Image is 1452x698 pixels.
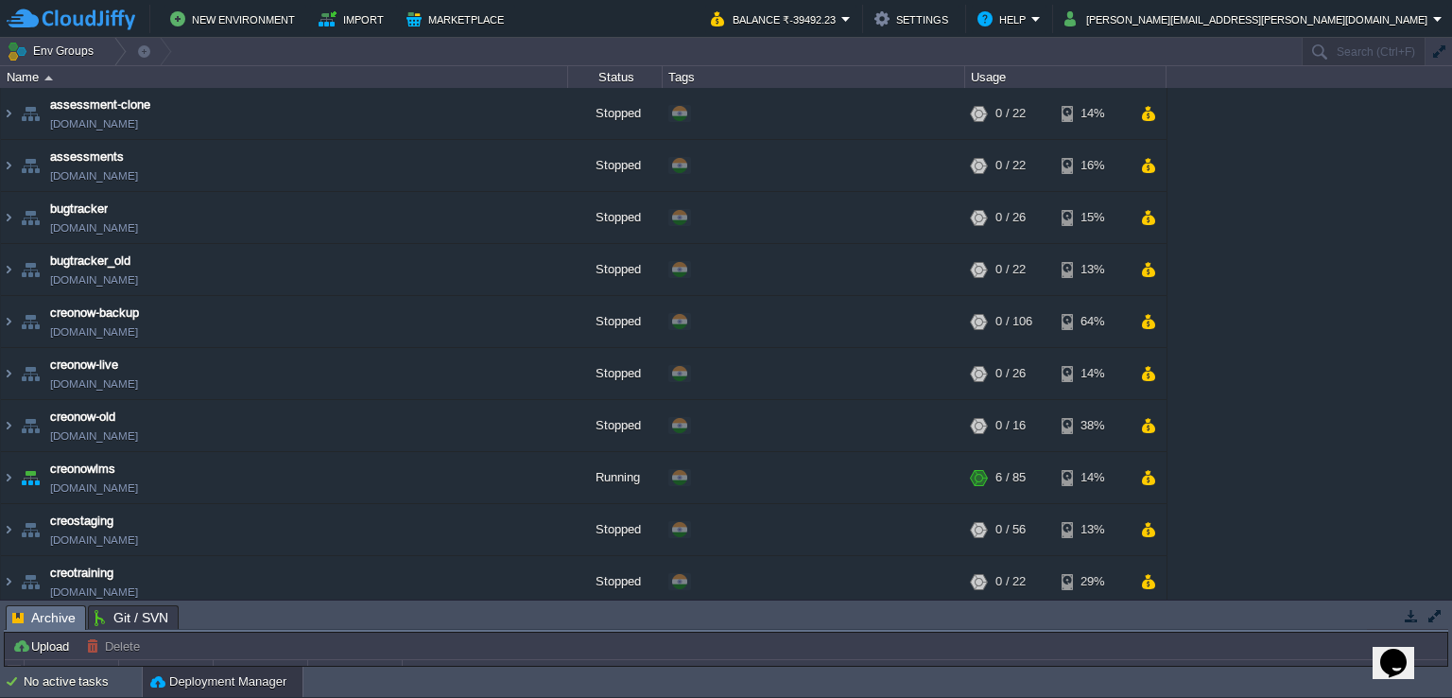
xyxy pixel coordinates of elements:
img: AMDAwAAAACH5BAEAAAAALAAAAAABAAEAAAICRAEAOw== [17,192,43,243]
img: AMDAwAAAACH5BAEAAAAALAAAAAABAAEAAAICRAEAOw== [1,140,16,191]
a: [DOMAIN_NAME] [50,114,138,133]
div: 38% [1062,400,1123,451]
img: AMDAwAAAACH5BAEAAAAALAAAAAABAAEAAAICRAEAOw== [17,452,43,503]
span: Archive [12,606,76,630]
div: Stopped [568,140,663,191]
div: Upload Date [309,660,402,682]
a: creostaging [50,512,113,531]
img: CloudJiffy [7,8,135,31]
img: AMDAwAAAACH5BAEAAAAALAAAAAABAAEAAAICRAEAOw== [17,244,43,295]
a: [DOMAIN_NAME] [50,427,138,445]
div: 15% [1062,192,1123,243]
div: 0 / 106 [995,296,1032,347]
div: Stopped [568,556,663,607]
a: bugtracker_old [50,252,130,270]
a: creonowlms [50,460,115,479]
button: Import [319,8,389,30]
div: 64% [1062,296,1123,347]
div: 0 / 26 [995,348,1026,399]
div: Usage [966,66,1166,88]
div: 13% [1062,244,1123,295]
div: 14% [1062,452,1123,503]
div: Running [568,452,663,503]
div: Stopped [568,88,663,139]
a: assessments [50,148,124,166]
div: Stopped [568,400,663,451]
span: assessment-clone [50,96,150,114]
div: Size [215,660,307,682]
img: AMDAwAAAACH5BAEAAAAALAAAAAABAAEAAAICRAEAOw== [17,140,43,191]
a: [DOMAIN_NAME] [50,323,138,341]
div: 0 / 22 [995,140,1026,191]
a: creotraining [50,564,113,583]
button: Marketplace [406,8,510,30]
img: AMDAwAAAACH5BAEAAAAALAAAAAABAAEAAAICRAEAOw== [1,244,16,295]
a: creonow-live [50,356,118,375]
a: bugtracker [50,200,108,218]
img: AMDAwAAAACH5BAEAAAAALAAAAAABAAEAAAICRAEAOw== [44,76,53,80]
div: 29% [1062,556,1123,607]
a: [DOMAIN_NAME] [50,531,138,550]
div: 0 / 22 [995,88,1026,139]
div: 0 / 22 [995,556,1026,607]
span: Git / SVN [95,606,168,629]
button: Help [977,8,1031,30]
img: AMDAwAAAACH5BAEAAAAALAAAAAABAAEAAAICRAEAOw== [1,192,16,243]
button: Balance ₹-39492.23 [711,8,841,30]
button: Env Groups [7,38,100,64]
img: AMDAwAAAACH5BAEAAAAALAAAAAABAAEAAAICRAEAOw== [1,556,16,607]
img: AMDAwAAAACH5BAEAAAAALAAAAAABAAEAAAICRAEAOw== [17,556,43,607]
div: 14% [1062,88,1123,139]
a: [DOMAIN_NAME] [50,583,138,602]
div: 14% [1062,348,1123,399]
div: Stopped [568,244,663,295]
a: [DOMAIN_NAME] [50,166,138,185]
img: AMDAwAAAACH5BAEAAAAALAAAAAABAAEAAAICRAEAOw== [1,296,16,347]
img: AMDAwAAAACH5BAEAAAAALAAAAAABAAEAAAICRAEAOw== [17,296,43,347]
div: 0 / 22 [995,244,1026,295]
a: [DOMAIN_NAME] [50,218,138,237]
div: Name [26,660,118,682]
div: Tags [664,66,964,88]
a: [DOMAIN_NAME] [50,375,138,393]
img: AMDAwAAAACH5BAEAAAAALAAAAAABAAEAAAICRAEAOw== [17,504,43,555]
button: Delete [86,637,146,654]
div: 6 / 85 [995,452,1026,503]
img: AMDAwAAAACH5BAEAAAAALAAAAAABAAEAAAICRAEAOw== [17,400,43,451]
img: AMDAwAAAACH5BAEAAAAALAAAAAABAAEAAAICRAEAOw== [1,88,16,139]
div: 0 / 56 [995,504,1026,555]
img: AMDAwAAAACH5BAEAAAAALAAAAAABAAEAAAICRAEAOw== [1,452,16,503]
div: Stopped [568,504,663,555]
button: [PERSON_NAME][EMAIL_ADDRESS][PERSON_NAME][DOMAIN_NAME] [1064,8,1433,30]
div: 0 / 16 [995,400,1026,451]
div: No active tasks [24,667,142,697]
button: Upload [12,637,75,654]
div: 0 / 26 [995,192,1026,243]
button: Settings [874,8,954,30]
button: Deployment Manager [150,672,286,691]
img: AMDAwAAAACH5BAEAAAAALAAAAAABAAEAAAICRAEAOw== [17,88,43,139]
div: Stopped [568,296,663,347]
iframe: chat widget [1373,622,1433,679]
img: AMDAwAAAACH5BAEAAAAALAAAAAABAAEAAAICRAEAOw== [1,400,16,451]
a: creonow-backup [50,304,139,323]
img: AMDAwAAAACH5BAEAAAAALAAAAAABAAEAAAICRAEAOw== [1,504,16,555]
button: New Environment [170,8,301,30]
div: Name [2,66,567,88]
div: 13% [1062,504,1123,555]
a: [DOMAIN_NAME] [50,270,138,289]
div: Status [569,66,662,88]
a: creonow-old [50,408,115,427]
img: AMDAwAAAACH5BAEAAAAALAAAAAABAAEAAAICRAEAOw== [1,348,16,399]
div: 16% [1062,140,1123,191]
a: [DOMAIN_NAME] [50,479,138,497]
